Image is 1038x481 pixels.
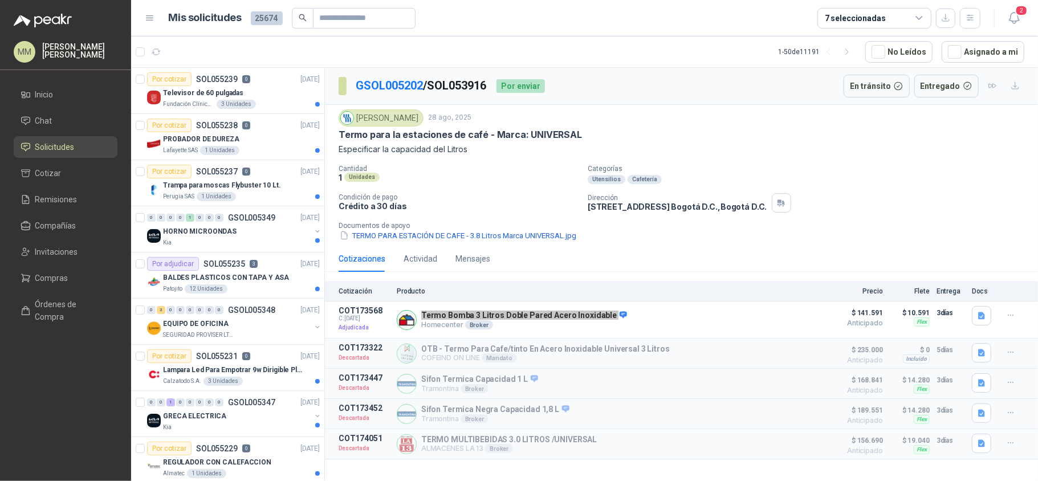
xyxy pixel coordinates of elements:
[215,214,223,222] div: 0
[147,165,192,178] div: Por cotizar
[937,306,965,320] p: 3 días
[14,294,117,328] a: Órdenes de Compra
[339,173,342,182] p: 1
[397,311,416,329] img: Company Logo
[197,192,236,201] div: 1 Unidades
[242,445,250,453] p: 0
[14,267,117,289] a: Compras
[205,214,214,222] div: 0
[844,75,910,97] button: En tránsito
[196,398,204,406] div: 0
[421,311,627,321] p: Termo Bomba 3 Litros Doble Pared Acero Inoxidable
[339,201,579,211] p: Crédito a 30 días
[186,214,194,222] div: 1
[35,219,76,232] span: Compañías
[397,344,416,363] img: Company Logo
[465,320,493,329] div: Broker
[339,443,390,454] p: Descartada
[339,352,390,364] p: Descartada
[826,447,883,454] span: Anticipado
[344,173,380,182] div: Unidades
[455,252,490,265] div: Mensajes
[826,343,883,357] span: $ 235.000
[196,121,238,129] p: SOL055238
[397,374,416,393] img: Company Logo
[914,415,930,424] div: Flex
[196,168,238,176] p: SOL055237
[421,344,670,353] p: OTB - Termo Para Cafe/tinto En Acero Inoxidable Universal 3 Litros
[163,469,185,478] p: Almatec
[826,373,883,387] span: $ 168.841
[147,398,156,406] div: 0
[147,214,156,222] div: 0
[163,319,229,329] p: EQUIPO DE OFICINA
[14,84,117,105] a: Inicio
[147,257,199,271] div: Por adjudicar
[339,403,390,413] p: COT173452
[157,214,165,222] div: 0
[147,72,192,86] div: Por cotizar
[147,91,161,104] img: Company Logo
[35,193,78,206] span: Remisiones
[196,75,238,83] p: SOL055239
[914,317,930,327] div: Flex
[169,10,242,26] h1: Mis solicitudes
[299,14,307,22] span: search
[147,137,161,150] img: Company Logo
[300,259,320,270] p: [DATE]
[242,121,250,129] p: 0
[339,165,579,173] p: Cantidad
[163,284,182,294] p: Patojito
[163,134,239,145] p: PROBADOR DE DUREZA
[1004,8,1024,28] button: 2
[14,110,117,132] a: Chat
[339,315,390,322] span: C: [DATE]
[937,343,965,357] p: 5 días
[147,349,192,363] div: Por cotizar
[461,414,489,423] div: Broker
[421,384,538,393] p: Tramontina
[300,166,320,177] p: [DATE]
[228,214,275,222] p: GSOL005349
[937,287,965,295] p: Entrega
[339,413,390,424] p: Descartada
[903,354,930,364] div: Incluido
[14,41,35,63] div: MM
[397,287,819,295] p: Producto
[163,100,214,109] p: Fundación Clínica Shaio
[300,213,320,223] p: [DATE]
[196,352,238,360] p: SOL055231
[131,345,324,391] a: Por cotizarSOL0552310[DATE] Company LogoLampara Led Para Empotrar 9w Dirigible Plafon 11cmCalzato...
[339,287,390,295] p: Cotización
[14,189,117,210] a: Remisiones
[196,306,204,314] div: 0
[890,306,930,320] p: $ 10.591
[937,403,965,417] p: 3 días
[890,373,930,387] p: $ 14.280
[163,180,281,191] p: Trampa para moscas Flybuster 10 Lt.
[421,414,569,423] p: Tramontina
[588,165,1033,173] p: Categorías
[176,306,185,314] div: 0
[1015,5,1028,16] span: 2
[890,403,930,417] p: $ 14.280
[300,397,320,408] p: [DATE]
[339,230,577,242] button: TERMO PARA ESTACIÓN DE CAFE - 3.8 Litros Marca UNIVERSAL.jpg
[421,320,627,329] p: Homecenter
[228,398,275,406] p: GSOL005347
[196,214,204,222] div: 0
[203,377,243,386] div: 3 Unidades
[890,287,930,295] p: Flete
[251,11,283,25] span: 25674
[300,443,320,454] p: [DATE]
[131,160,324,206] a: Por cotizarSOL0552370[DATE] Company LogoTrampa para moscas Flybuster 10 Lt.Perugia SAS1 Unidades
[356,77,487,95] p: / SOL053916
[157,398,165,406] div: 0
[35,167,62,180] span: Cotizar
[339,322,390,333] p: Adjudicada
[186,398,194,406] div: 0
[131,114,324,160] a: Por cotizarSOL0552380[DATE] Company LogoPROBADOR DE DUREZALafayette SAS1 Unidades
[826,320,883,327] span: Anticipado
[203,260,245,268] p: SOL055235
[163,146,198,155] p: Lafayette SAS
